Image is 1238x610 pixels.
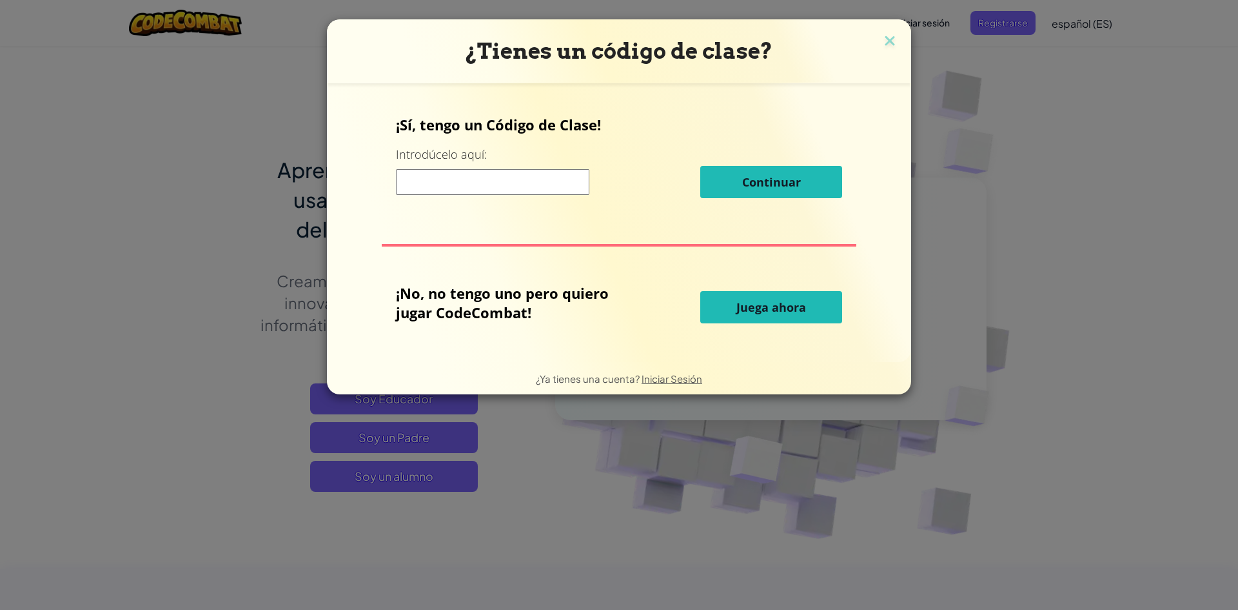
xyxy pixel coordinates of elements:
[642,372,702,385] a: Iniciar Sesión
[396,283,636,322] p: ¡No, no tengo uno pero quiero jugar CodeCombat!
[536,372,642,385] span: ¿Ya tienes una cuenta?
[736,300,806,315] span: Juega ahora
[396,115,843,134] p: ¡Sí, tengo un Código de Clase!
[700,166,842,198] button: Continuar
[742,174,801,190] span: Continuar
[466,38,772,64] span: ¿Tienes un código de clase?
[396,147,487,163] label: Introdúcelo aquí:
[700,291,842,323] button: Juega ahora
[881,32,898,52] img: close icon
